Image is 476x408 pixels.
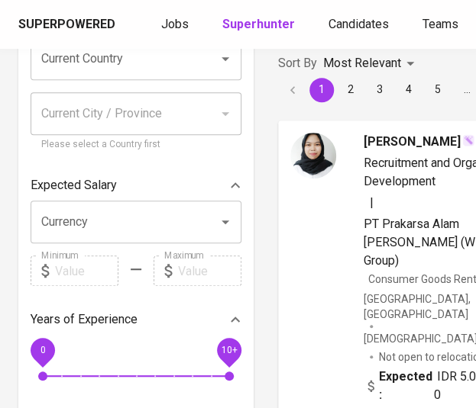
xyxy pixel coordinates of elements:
span: Jobs [161,17,189,31]
button: Open [215,48,236,69]
div: Expected Salary [31,170,241,201]
div: Most Relevant [323,50,419,78]
a: Superpowered [18,16,118,34]
p: Years of Experience [31,310,138,329]
a: Candidates [329,15,392,34]
span: [PERSON_NAME] [364,133,461,151]
a: Superhunter [222,15,298,34]
input: Value [55,255,118,286]
span: 0 [40,345,45,355]
p: Expected Salary [31,176,117,194]
div: Years of Experience [31,304,241,335]
span: | [370,194,374,212]
img: 419162f6eb4856437835b2a608c64bfb.jpg [290,133,336,178]
span: Candidates [329,17,389,31]
a: Teams [423,15,461,34]
button: Open [215,211,236,233]
button: Go to page 5 [426,78,450,102]
b: Superhunter [222,17,295,31]
button: Go to page 4 [397,78,421,102]
button: Go to page 2 [338,78,363,102]
button: Go to page 3 [368,78,392,102]
b: Expected: [379,368,434,404]
p: Please select a Country first [41,137,231,153]
button: page 1 [309,78,334,102]
input: Value [178,255,241,286]
p: Sort By [278,54,317,72]
span: Teams [423,17,458,31]
span: 10+ [221,345,237,355]
p: Most Relevant [323,54,401,72]
img: magic_wand.svg [462,134,474,146]
a: Jobs [161,15,192,34]
div: Superpowered [18,16,115,34]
